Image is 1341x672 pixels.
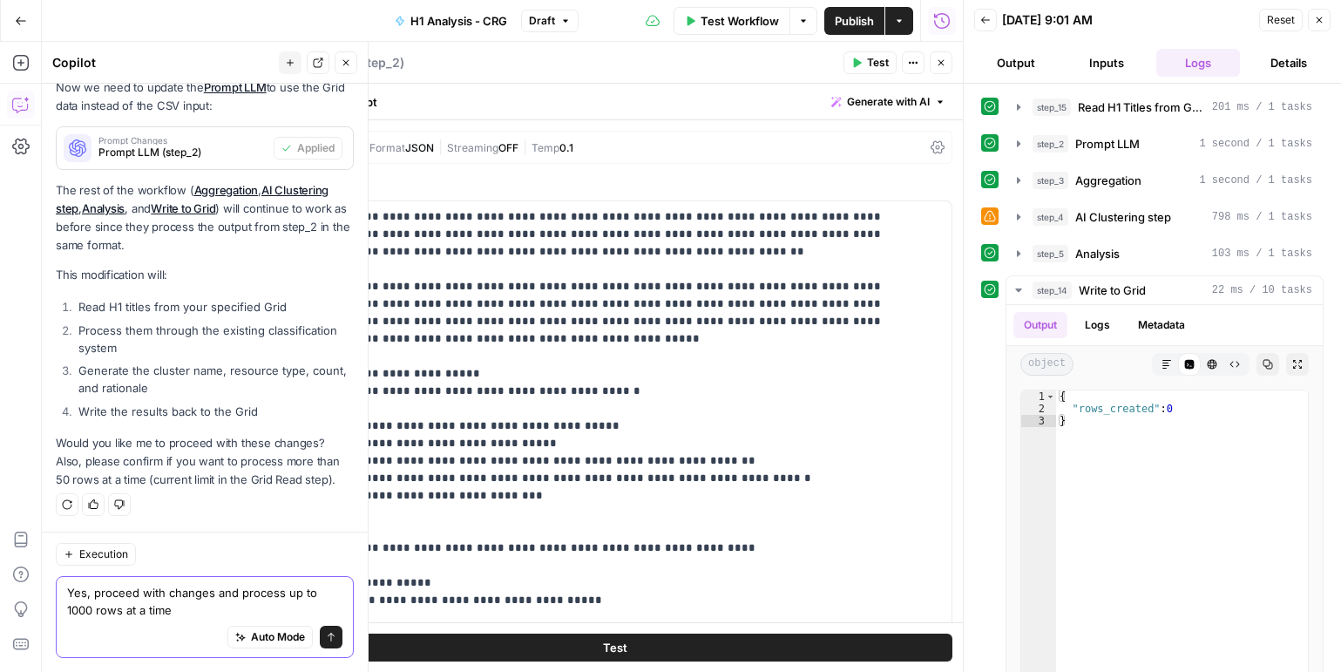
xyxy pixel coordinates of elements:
span: step_2 [1033,135,1068,153]
button: Output [974,49,1058,77]
p: The rest of the workflow ( , , , and ) will continue to work as before since they process the out... [56,181,354,255]
button: Execution [56,543,136,566]
span: Prompt Changes [98,136,267,145]
button: Auto Mode [227,626,313,648]
div: 2 [1021,403,1056,415]
li: Write the results back to the Grid [74,403,354,420]
span: Temp [532,141,559,154]
span: object [1020,353,1073,376]
button: 798 ms / 1 tasks [1006,203,1323,231]
span: | [518,138,532,155]
p: This modification will: [56,266,354,284]
div: 1 [1021,390,1056,403]
button: Logs [1074,312,1121,338]
span: Test [603,639,627,656]
div: Copilot [52,54,274,71]
span: Format [369,141,405,154]
span: Toggle code folding, rows 1 through 3 [1046,390,1055,403]
span: Auto Mode [251,629,305,645]
button: Applied [274,137,342,160]
span: step_15 [1033,98,1071,116]
a: Prompt LLM [204,80,267,94]
span: 0.1 [559,141,573,154]
button: 103 ms / 1 tasks [1006,240,1323,268]
div: Write your prompt [267,84,963,119]
button: Output [1013,312,1067,338]
span: Read H1 Titles from Grid [1078,98,1205,116]
span: Streaming [447,141,498,154]
button: Draft [521,10,579,32]
span: step_3 [1033,172,1068,189]
span: | [434,138,447,155]
textarea: Yes, proceed with changes and process up to 1000 rows at a time [67,584,342,619]
a: Aggregation [194,183,259,197]
label: System Prompt [277,178,952,195]
span: 1 second / 1 tasks [1199,173,1312,188]
a: Analysis [82,201,125,215]
span: Test [867,55,889,71]
button: 22 ms / 10 tasks [1006,276,1323,304]
span: 798 ms / 1 tasks [1212,209,1312,225]
span: Prompt LLM [1075,135,1140,153]
button: Details [1247,49,1331,77]
span: step_5 [1033,245,1068,262]
p: Would you like me to proceed with these changes? Also, please confirm if you want to process more... [56,434,354,489]
div: 3 [1021,415,1056,427]
a: Write to Grid [151,201,215,215]
span: Prompt LLM (step_2) [98,145,267,160]
button: Generate with AI [824,91,952,113]
li: Generate the cluster name, resource type, count, and rationale [74,362,354,397]
span: Write to Grid [1079,282,1146,299]
span: Reset [1267,12,1295,28]
p: Now we need to update the to use the Grid data instead of the CSV input: [56,78,354,115]
button: H1 Analysis - CRG [384,7,518,35]
li: Process them through the existing classification system [74,322,354,356]
span: Publish [835,12,874,30]
span: H1 Analysis - CRG [410,12,507,30]
span: ( step_2 ) [356,54,404,71]
button: Logs [1156,49,1240,77]
span: Execution [79,546,128,562]
span: AI Clustering step [1075,208,1171,226]
button: Test [277,634,952,662]
span: Generate with AI [847,94,930,110]
button: Test Workflow [674,7,789,35]
button: Test [843,51,897,74]
span: Analysis [1075,245,1120,262]
a: AI Clustering step [56,183,328,215]
button: Publish [824,7,884,35]
button: Reset [1259,9,1303,31]
span: 1 second / 1 tasks [1199,136,1312,152]
span: Aggregation [1075,172,1141,189]
span: JSON [405,141,434,154]
span: step_14 [1033,282,1072,299]
span: 22 ms / 10 tasks [1212,282,1312,298]
button: 1 second / 1 tasks [1006,166,1323,194]
li: Read H1 titles from your specified Grid [74,298,354,316]
span: Draft [529,13,555,29]
span: Applied [297,140,335,156]
span: OFF [498,141,518,154]
span: 201 ms / 1 tasks [1212,99,1312,115]
button: Metadata [1128,312,1195,338]
span: step_4 [1033,208,1068,226]
span: 103 ms / 1 tasks [1212,246,1312,261]
button: 1 second / 1 tasks [1006,130,1323,158]
button: 201 ms / 1 tasks [1006,93,1323,121]
button: Inputs [1065,49,1148,77]
span: Test Workflow [701,12,779,30]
